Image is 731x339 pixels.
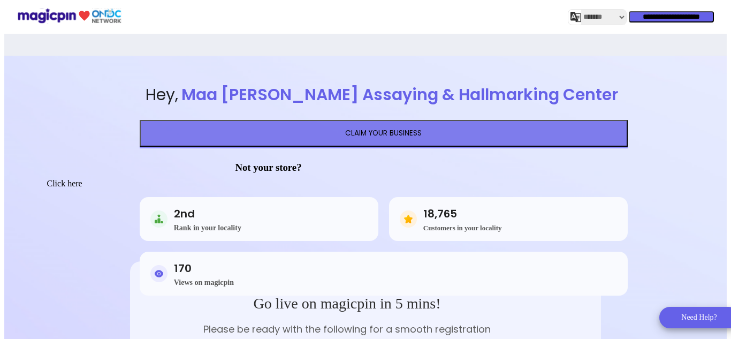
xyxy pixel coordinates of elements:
h3: Not your store? [235,156,727,179]
h5: Customers in your locality [423,224,502,232]
img: Views [150,265,167,282]
h5: Rank in your locality [174,224,241,232]
h3: 170 [174,260,234,276]
h2: Go live on magicpin in 5 mins! [151,295,543,312]
img: j2MGCQAAAABJRU5ErkJggg== [570,12,581,22]
p: Please be ready with the following for a smooth registration [151,322,543,336]
div: Need Help? [681,313,717,322]
img: ondc-logo-new-small.8a59708e.svg [17,6,121,25]
span: Hey , [41,82,727,107]
h5: Views on magicpin [174,278,234,287]
img: Customers [400,210,417,228]
h3: 2nd [174,206,241,222]
span: Maa [PERSON_NAME] Assaying & Hallmarking Center [178,83,621,106]
h3: 18,765 [423,206,502,222]
img: Rank [150,210,167,228]
button: CLAIM YOUR BUSINESS [140,120,628,147]
span: Click here [47,179,82,188]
